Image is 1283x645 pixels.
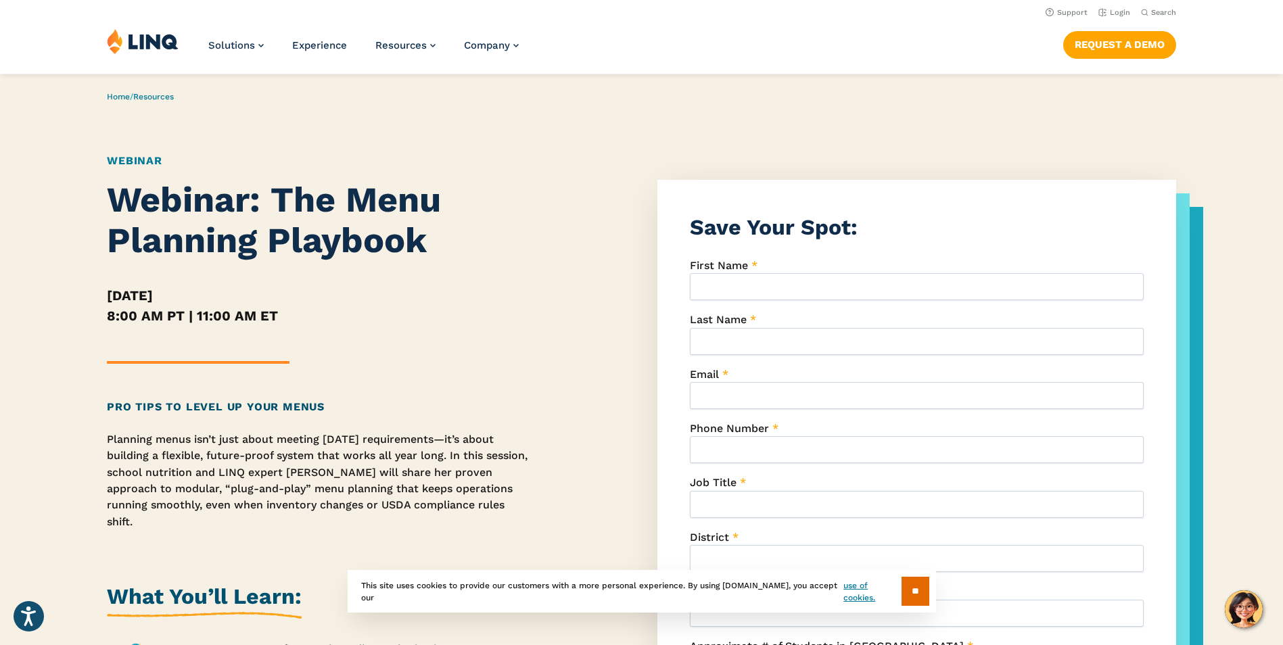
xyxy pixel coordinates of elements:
a: Request a Demo [1063,31,1176,58]
span: Search [1151,8,1176,17]
strong: Save Your Spot: [690,214,858,240]
span: District [690,531,729,544]
a: Experience [292,39,347,51]
img: LINQ | K‑12 Software [107,28,179,54]
nav: Primary Navigation [208,28,519,73]
span: Job Title [690,476,737,489]
span: / [107,92,174,101]
h1: Webinar: The Menu Planning Playbook [107,180,534,261]
span: Resources [375,39,427,51]
a: Resources [375,39,436,51]
span: First Name [690,259,748,272]
span: Phone Number [690,422,769,435]
a: Webinar [107,154,162,167]
p: Planning menus isn’t just about meeting [DATE] requirements—it’s about building a flexible, futur... [107,431,534,530]
nav: Button Navigation [1063,28,1176,58]
div: This site uses cookies to provide our customers with a more personal experience. By using [DOMAIN... [348,570,936,613]
h2: Pro Tips to Level Up Your Menus [107,399,534,415]
span: Email [690,368,719,381]
a: Company [464,39,519,51]
button: Hello, have a question? Let’s chat. [1225,590,1263,628]
h5: 8:00 AM PT | 11:00 AM ET [107,306,534,326]
a: Resources [133,92,174,101]
a: use of cookies. [843,579,901,604]
a: Support [1046,8,1088,17]
h2: What You’ll Learn: [107,581,302,619]
a: Solutions [208,39,264,51]
button: Open Search Bar [1141,7,1176,18]
span: Last Name [690,313,747,326]
span: Company [464,39,510,51]
a: Login [1098,8,1130,17]
span: Solutions [208,39,255,51]
a: Home [107,92,130,101]
h5: [DATE] [107,285,534,306]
